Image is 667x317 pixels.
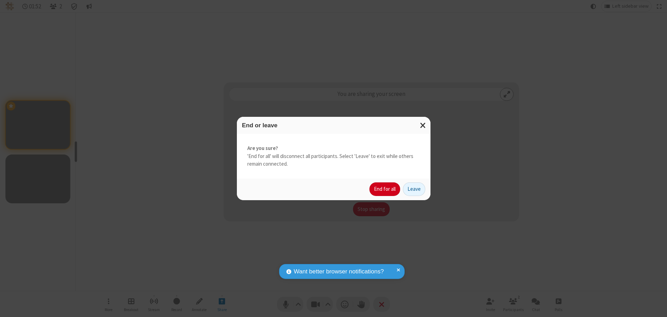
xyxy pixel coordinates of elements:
[369,182,400,196] button: End for all
[237,134,430,179] div: 'End for all' will disconnect all participants. Select 'Leave' to exit while others remain connec...
[416,117,430,134] button: Close modal
[294,267,384,276] span: Want better browser notifications?
[403,182,425,196] button: Leave
[247,144,420,152] strong: Are you sure?
[242,122,425,129] h3: End or leave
